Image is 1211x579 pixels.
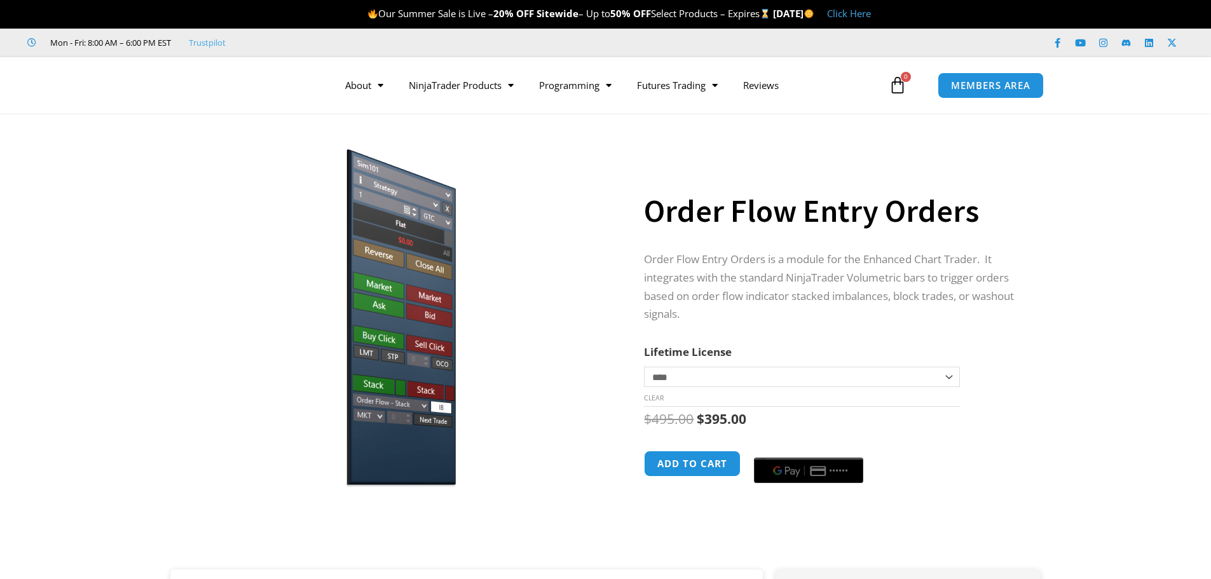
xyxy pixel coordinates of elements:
[624,71,730,100] a: Futures Trading
[332,71,886,100] nav: Menu
[901,72,911,82] span: 0
[610,7,651,20] strong: 50% OFF
[827,7,871,20] a: Click Here
[644,410,652,428] span: $
[396,71,526,100] a: NinjaTrader Products
[644,410,694,428] bdi: 495.00
[644,344,732,359] label: Lifetime License
[754,458,863,483] button: Buy with GPay
[804,9,814,18] img: 🌞
[938,72,1044,99] a: MEMBERS AREA
[951,81,1030,90] span: MEMBERS AREA
[368,9,378,18] img: 🔥
[644,189,1015,233] h1: Order Flow Entry Orders
[697,410,746,428] bdi: 395.00
[644,451,741,477] button: Add to cart
[493,7,534,20] strong: 20% OFF
[367,7,773,20] span: Our Summer Sale is Live – – Up to Select Products – Expires
[751,449,866,450] iframe: Secure payment input frame
[526,71,624,100] a: Programming
[537,7,578,20] strong: Sitewide
[773,7,814,20] strong: [DATE]
[47,35,171,50] span: Mon - Fri: 8:00 AM – 6:00 PM EST
[697,410,704,428] span: $
[188,135,597,487] img: orderflow entry
[189,35,226,50] a: Trustpilot
[870,67,926,104] a: 0
[730,71,791,100] a: Reviews
[644,250,1015,324] p: Order Flow Entry Orders is a module for the Enhanced Chart Trader. It integrates with the standar...
[332,71,396,100] a: About
[830,467,849,475] text: ••••••
[644,393,664,402] a: Clear options
[150,62,287,108] img: LogoAI | Affordable Indicators – NinjaTrader
[760,9,770,18] img: ⌛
